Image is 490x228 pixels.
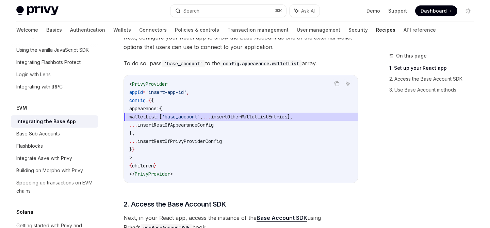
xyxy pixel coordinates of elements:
button: Ask AI [343,79,352,88]
button: Search...⌘K [170,5,286,17]
a: Welcome [16,22,38,38]
span: children [132,163,154,169]
span: Dashboard [421,7,447,14]
a: Support [388,7,407,14]
a: Integrating Flashbots Protect [11,56,98,68]
span: ⌘ K [275,8,282,14]
div: Integrating with tRPC [16,83,63,91]
span: { [159,105,162,112]
code: 'base_account' [162,60,205,67]
span: 'base_account' [162,114,200,120]
span: } [132,146,135,152]
a: Integrating with tRPC [11,81,98,93]
a: Login with Lens [11,68,98,81]
div: Using the vanilla JavaScript SDK [16,46,89,54]
span: </ [129,171,135,177]
a: 1. Set up your React app [389,63,479,74]
span: { [151,97,154,103]
span: ... [129,122,137,128]
span: PrivyProvider [132,81,167,87]
div: Flashblocks [16,142,43,150]
a: Integrate Aave with Privy [11,152,98,164]
span: To do so, pass to the array. [124,59,358,68]
div: Search... [183,7,202,15]
span: Next, configure your React app to show the Base Account as one of the external wallet options tha... [124,33,358,52]
div: Speeding up transactions on EVM chains [16,179,94,195]
span: insertRestOfPrivyProviderConfig [137,138,222,144]
a: Demo [366,7,380,14]
span: , [186,89,189,95]
span: ... [129,138,137,144]
span: ... [203,114,211,120]
span: , [200,114,203,120]
a: Recipes [376,22,395,38]
span: }, [129,130,135,136]
span: appId [129,89,143,95]
a: 3. Use Base Account methods [389,84,479,95]
a: Wallets [113,22,131,38]
span: insertOtherWalletListEntries [211,114,287,120]
span: 2. Access the Base Account SDK [124,199,226,209]
span: insertRestOfAppearanceConfig [137,122,214,128]
span: } [129,146,132,152]
div: Integrating the Base App [16,117,76,126]
img: light logo [16,6,59,16]
a: Transaction management [227,22,289,38]
span: > [129,154,132,161]
span: { [129,163,132,169]
h5: EVM [16,104,27,112]
a: Base Account SDK [257,214,307,222]
a: Speeding up transactions on EVM chains [11,177,98,197]
a: 2. Access the Base Account SDK [389,74,479,84]
a: API reference [404,22,436,38]
h5: Solana [16,208,33,216]
div: Building on Morpho with Privy [16,166,83,175]
div: Integrating Flashbots Protect [16,58,81,66]
span: PrivyProvider [135,171,170,177]
span: 'insert-app-id' [146,89,186,95]
div: Integrate Aave with Privy [16,154,72,162]
div: Base Sub Accounts [16,130,60,138]
span: ], [287,114,293,120]
a: Building on Morpho with Privy [11,164,98,177]
span: appearance: [129,105,159,112]
a: Authentication [70,22,105,38]
a: User management [297,22,340,38]
a: Policies & controls [175,22,219,38]
a: Base Sub Accounts [11,128,98,140]
div: Login with Lens [16,70,51,79]
span: On this page [396,52,427,60]
a: Flashblocks [11,140,98,152]
span: > [170,171,173,177]
a: Integrating the Base App [11,115,98,128]
a: Security [348,22,368,38]
span: Ask AI [301,7,315,14]
span: config [129,97,146,103]
span: < [129,81,132,87]
a: Connectors [139,22,167,38]
a: Using the vanilla JavaScript SDK [11,44,98,56]
span: = [146,97,148,103]
a: Basics [46,22,62,38]
button: Toggle dark mode [463,5,474,16]
span: [ [159,114,162,120]
button: Copy the contents from the code block [332,79,341,88]
span: = [143,89,146,95]
span: walletList: [129,114,159,120]
span: } [154,163,157,169]
span: { [148,97,151,103]
a: config.appearance.walletList [220,60,302,67]
button: Ask AI [290,5,320,17]
a: Dashboard [415,5,457,16]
